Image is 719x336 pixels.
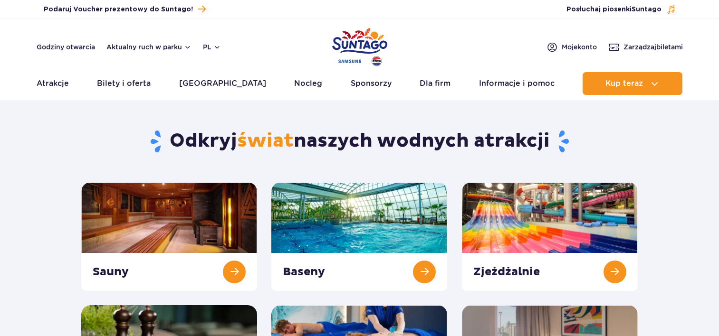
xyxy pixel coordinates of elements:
[632,6,661,13] span: Suntago
[97,72,151,95] a: Bilety i oferta
[583,72,682,95] button: Kup teraz
[351,72,392,95] a: Sponsorzy
[44,3,206,16] a: Podaruj Voucher prezentowy do Suntago!
[44,5,193,14] span: Podaruj Voucher prezentowy do Suntago!
[623,42,683,52] span: Zarządzaj biletami
[566,5,676,14] button: Posłuchaj piosenkiSuntago
[203,42,221,52] button: pl
[562,42,597,52] span: Moje konto
[294,72,322,95] a: Nocleg
[420,72,451,95] a: Dla firm
[106,43,192,51] button: Aktualny ruch w parku
[605,79,643,88] span: Kup teraz
[332,24,387,67] a: Park of Poland
[37,72,69,95] a: Atrakcje
[179,72,266,95] a: [GEOGRAPHIC_DATA]
[237,129,294,153] span: świat
[37,42,95,52] a: Godziny otwarcia
[479,72,555,95] a: Informacje i pomoc
[81,129,638,154] h1: Odkryj naszych wodnych atrakcji
[546,41,597,53] a: Mojekonto
[608,41,683,53] a: Zarządzajbiletami
[566,5,661,14] span: Posłuchaj piosenki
